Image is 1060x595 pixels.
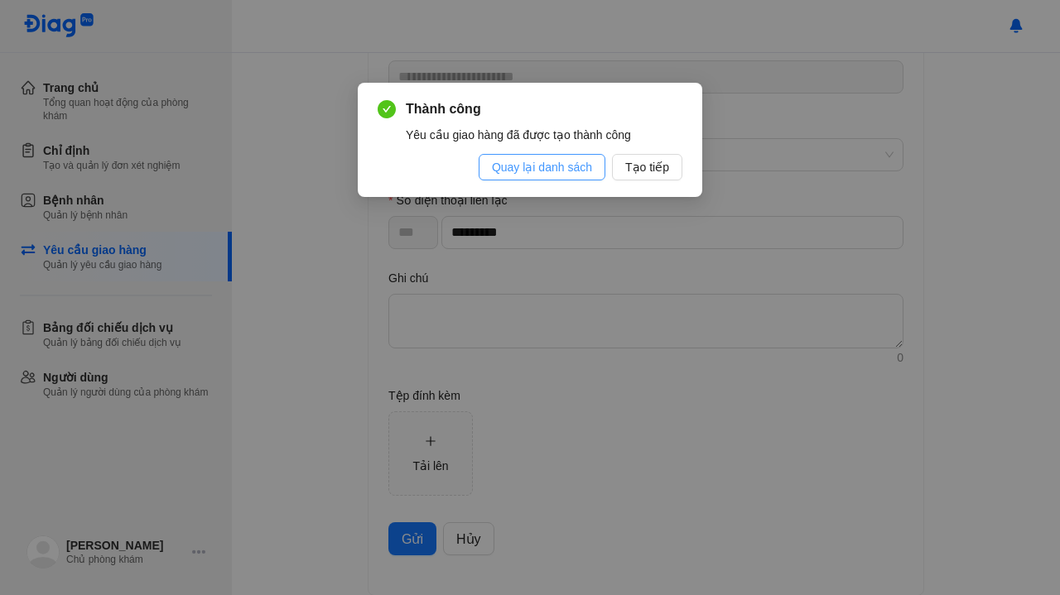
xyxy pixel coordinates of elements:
button: Quay lại danh sách [479,154,605,180]
div: Yêu cầu giao hàng đã được tạo thành công [406,126,682,144]
span: Tạo tiếp [625,158,669,176]
button: Tạo tiếp [612,154,682,180]
span: Thành công [406,99,682,119]
span: Quay lại danh sách [492,158,592,176]
span: check-circle [378,100,396,118]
